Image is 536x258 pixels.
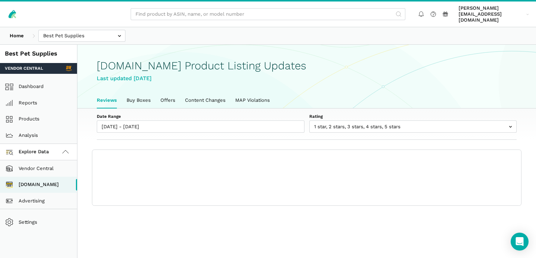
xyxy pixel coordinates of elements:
[97,74,517,83] div: Last updated [DATE]
[459,5,524,23] span: [PERSON_NAME][EMAIL_ADDRESS][DOMAIN_NAME]
[92,92,122,108] a: Reviews
[7,148,49,157] span: Explore Data
[5,50,72,58] div: Best Pet Supplies
[97,113,304,119] label: Date Range
[97,60,517,72] h1: [DOMAIN_NAME] Product Listing Updates
[5,30,29,42] a: Home
[180,92,230,108] a: Content Changes
[122,92,156,108] a: Buy Boxes
[156,92,180,108] a: Offers
[309,113,517,119] label: Rating
[230,92,275,108] a: MAP Violations
[131,8,405,21] input: Find product by ASIN, name, or model number
[511,233,529,251] div: Open Intercom Messenger
[5,65,43,71] span: Vendor Central
[456,4,532,25] a: [PERSON_NAME][EMAIL_ADDRESS][DOMAIN_NAME]
[309,120,517,133] input: 1 star, 2 stars, 3 stars, 4 stars, 5 stars
[38,30,125,42] input: Best Pet Supplies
